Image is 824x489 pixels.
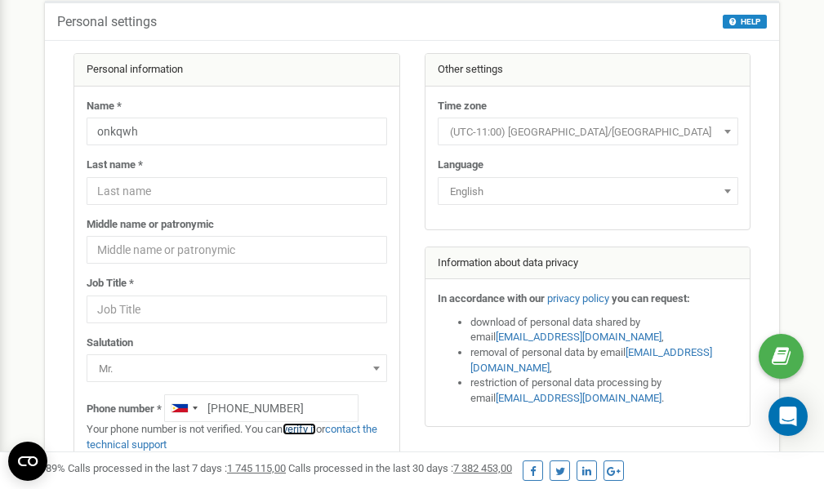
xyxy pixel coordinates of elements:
[438,118,738,145] span: (UTC-11:00) Pacific/Midway
[87,422,387,452] p: Your phone number is not verified. You can or
[443,180,733,203] span: English
[87,276,134,291] label: Job Title *
[470,346,712,374] a: [EMAIL_ADDRESS][DOMAIN_NAME]
[438,177,738,205] span: English
[470,345,738,376] li: removal of personal data by email ,
[8,442,47,481] button: Open CMP widget
[425,247,751,280] div: Information about data privacy
[92,358,381,380] span: Mr.
[723,15,767,29] button: HELP
[87,296,387,323] input: Job Title
[283,423,316,435] a: verify it
[470,376,738,406] li: restriction of personal data processing by email .
[87,336,133,351] label: Salutation
[87,236,387,264] input: Middle name or patronymic
[87,118,387,145] input: Name
[496,331,661,343] a: [EMAIL_ADDRESS][DOMAIN_NAME]
[288,462,512,474] span: Calls processed in the last 30 days :
[612,292,690,305] strong: you can request:
[68,462,286,474] span: Calls processed in the last 7 days :
[87,354,387,382] span: Mr.
[496,392,661,404] a: [EMAIL_ADDRESS][DOMAIN_NAME]
[87,402,162,417] label: Phone number *
[768,397,808,436] div: Open Intercom Messenger
[547,292,609,305] a: privacy policy
[453,462,512,474] u: 7 382 453,00
[438,292,545,305] strong: In accordance with our
[165,395,203,421] div: Telephone country code
[87,177,387,205] input: Last name
[87,217,214,233] label: Middle name or patronymic
[470,315,738,345] li: download of personal data shared by email ,
[164,394,359,422] input: +1-800-555-55-55
[425,54,751,87] div: Other settings
[74,54,399,87] div: Personal information
[438,99,487,114] label: Time zone
[57,15,157,29] h5: Personal settings
[87,99,122,114] label: Name *
[87,423,377,451] a: contact the technical support
[438,158,483,173] label: Language
[227,462,286,474] u: 1 745 115,00
[87,158,143,173] label: Last name *
[443,121,733,144] span: (UTC-11:00) Pacific/Midway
